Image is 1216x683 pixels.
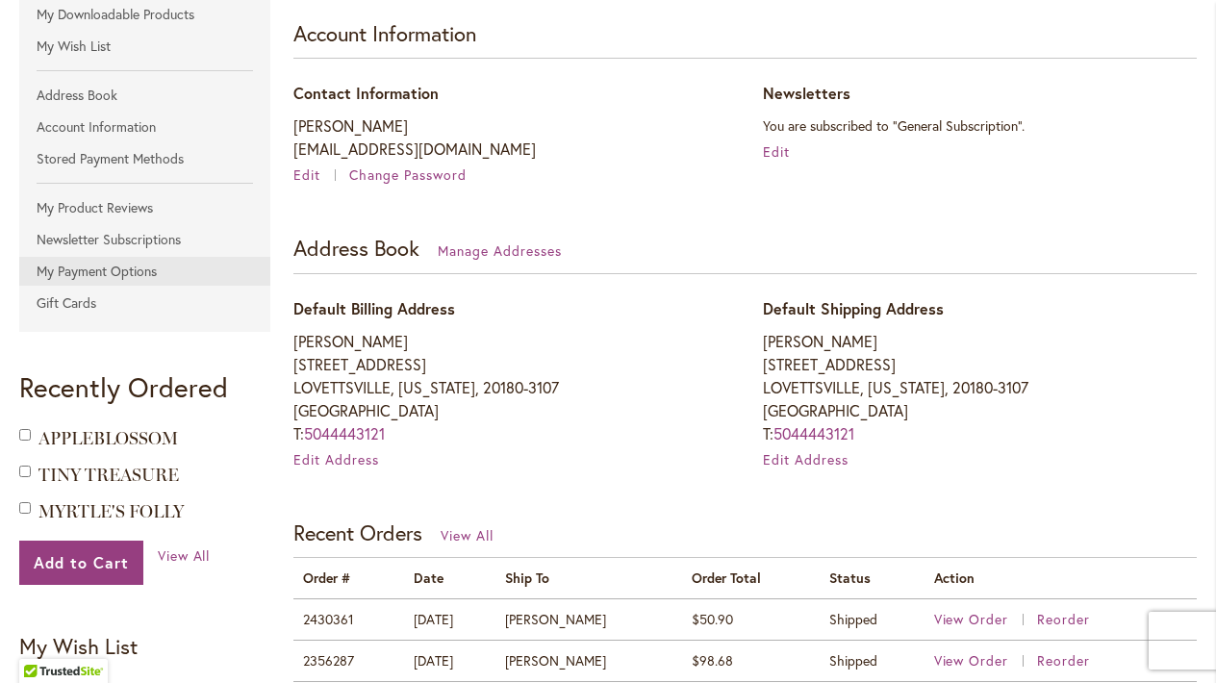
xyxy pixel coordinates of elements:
[763,83,850,103] span: Newsletters
[763,298,944,318] span: Default Shipping Address
[19,257,270,286] a: My Payment Options
[293,165,345,184] a: Edit
[349,165,467,184] a: Change Password
[293,519,422,546] strong: Recent Orders
[293,165,320,184] span: Edit
[293,598,404,640] td: 2430361
[495,558,682,598] th: Ship To
[934,610,1009,628] span: View Order
[293,558,404,598] th: Order #
[293,114,727,161] p: [PERSON_NAME] [EMAIL_ADDRESS][DOMAIN_NAME]
[820,640,925,681] td: Shipped
[934,651,1009,670] span: View Order
[19,369,228,405] strong: Recently Ordered
[773,423,854,443] a: 5044443121
[692,651,733,670] span: $98.68
[38,465,179,486] a: TINY TREASURE
[404,598,495,640] td: [DATE]
[763,330,1197,445] address: [PERSON_NAME] [STREET_ADDRESS] LOVETTSVILLE, [US_STATE], 20180-3107 [GEOGRAPHIC_DATA] T:
[934,651,1034,670] a: View Order
[34,552,129,572] span: Add to Cart
[820,558,925,598] th: Status
[19,113,270,141] a: Account Information
[293,450,379,468] a: Edit Address
[293,298,455,318] span: Default Billing Address
[763,142,790,161] a: Edit
[925,558,1197,598] th: Action
[19,541,143,585] button: Add to Cart
[38,501,184,522] a: MYRTLE'S FOLLY
[495,598,682,640] td: [PERSON_NAME]
[19,289,270,317] a: Gift Cards
[763,114,1197,138] p: You are subscribed to "General Subscription".
[404,640,495,681] td: [DATE]
[293,640,404,681] td: 2356287
[14,615,68,669] iframe: Launch Accessibility Center
[934,610,1034,628] a: View Order
[19,81,270,110] a: Address Book
[293,234,419,262] strong: Address Book
[304,423,385,443] a: 5044443121
[19,144,270,173] a: Stored Payment Methods
[158,546,211,565] span: View All
[1037,651,1090,670] a: Reorder
[19,632,138,660] strong: My Wish List
[682,558,820,598] th: Order Total
[19,193,270,222] a: My Product Reviews
[19,225,270,254] a: Newsletter Subscriptions
[441,526,494,544] a: View All
[404,558,495,598] th: Date
[19,32,270,61] a: My Wish List
[820,598,925,640] td: Shipped
[1037,610,1090,628] a: Reorder
[293,19,476,47] strong: Account Information
[293,83,439,103] span: Contact Information
[763,450,849,468] a: Edit Address
[38,428,178,449] a: APPLEBLOSSOM
[692,610,733,628] span: $50.90
[438,241,562,260] a: Manage Addresses
[158,546,211,566] a: View All
[495,640,682,681] td: [PERSON_NAME]
[293,330,727,445] address: [PERSON_NAME] [STREET_ADDRESS] LOVETTSVILLE, [US_STATE], 20180-3107 [GEOGRAPHIC_DATA] T:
